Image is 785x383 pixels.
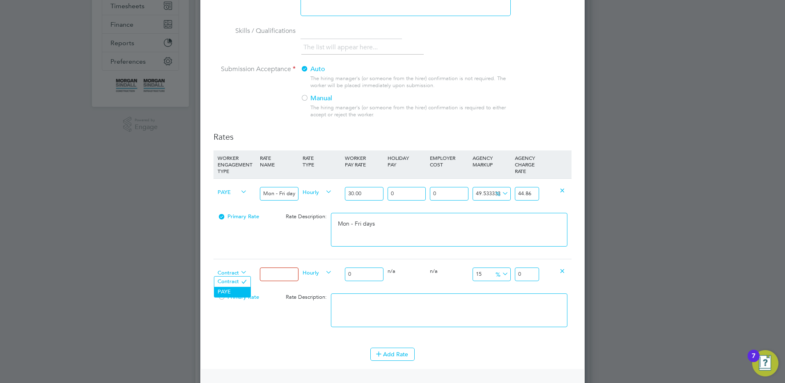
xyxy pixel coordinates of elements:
[213,27,296,35] label: Skills / Qualifications
[213,132,572,142] h3: Rates
[370,348,415,361] button: Add Rate
[303,187,332,196] span: Hourly
[752,356,755,367] div: 7
[343,150,385,172] div: WORKER PAY RATE
[214,277,250,287] li: Contract
[493,189,510,198] span: %
[303,268,332,277] span: Hourly
[301,65,504,74] label: Auto
[213,65,296,74] label: Submission Acceptance
[214,287,250,297] li: PAYE
[216,150,258,178] div: WORKER ENGAGEMENT TYPE
[388,268,395,275] span: n/a
[286,293,327,300] span: Rate Description:
[752,350,778,376] button: Open Resource Center, 7 new notifications
[428,150,470,172] div: EMPLOYER COST
[218,268,247,277] span: Contract
[310,104,510,118] div: The hiring manager's (or someone from the hirer) confirmation is required to either accept or rej...
[218,187,247,196] span: PAYE
[301,94,504,103] label: Manual
[386,150,428,172] div: HOLIDAY PAY
[218,213,259,220] span: Primary Rate
[286,213,327,220] span: Rate Description:
[258,150,300,172] div: RATE NAME
[303,42,381,53] li: The list will appear here...
[430,268,438,275] span: n/a
[218,293,259,300] span: Primary Rate
[493,269,510,278] span: %
[301,150,343,172] div: RATE TYPE
[471,150,513,172] div: AGENCY MARKUP
[310,75,510,89] div: The hiring manager's (or someone from the hirer) confirmation is not required. The worker will be...
[513,150,541,178] div: AGENCY CHARGE RATE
